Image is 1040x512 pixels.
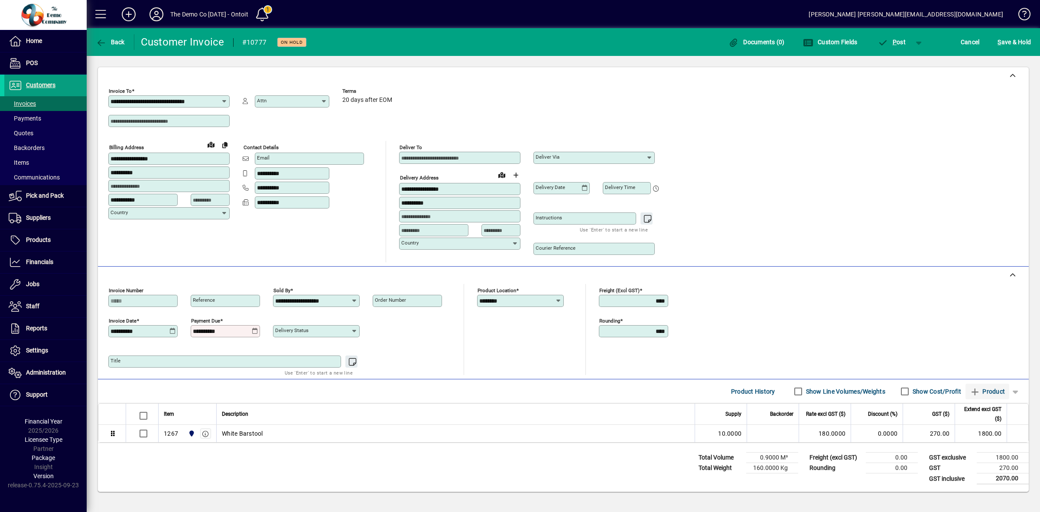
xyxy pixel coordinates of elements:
[141,35,224,49] div: Customer Invoice
[509,168,523,182] button: Choose address
[375,297,406,303] mat-label: Order number
[186,429,196,438] span: Auckland
[903,425,955,442] td: 270.00
[728,39,785,46] span: Documents (0)
[961,35,980,49] span: Cancel
[4,362,87,384] a: Administration
[536,245,575,251] mat-label: Courier Reference
[191,318,220,324] mat-label: Payment due
[866,463,918,473] td: 0.00
[478,287,516,294] mat-label: Product location
[204,137,218,151] a: View on map
[26,369,66,376] span: Administration
[143,7,170,22] button: Profile
[866,453,918,463] td: 0.00
[4,140,87,155] a: Backorders
[285,368,353,378] mat-hint: Use 'Enter' to start a new line
[26,59,38,66] span: POS
[4,111,87,126] a: Payments
[580,225,648,235] mat-hint: Use 'Enter' to start a new line
[4,384,87,406] a: Support
[893,39,897,46] span: P
[536,154,559,160] mat-label: Deliver via
[599,318,620,324] mat-label: Rounding
[495,168,509,182] a: View on map
[26,391,48,398] span: Support
[115,7,143,22] button: Add
[26,280,39,287] span: Jobs
[218,138,232,152] button: Copy to Delivery address
[26,214,51,221] span: Suppliers
[4,340,87,362] a: Settings
[9,144,45,151] span: Backorders
[1012,2,1029,30] a: Knowledge Base
[96,39,125,46] span: Back
[26,258,53,265] span: Financials
[4,274,87,295] a: Jobs
[536,184,565,190] mat-label: Delivery date
[960,404,1001,424] span: Extend excl GST ($)
[770,409,793,419] span: Backorder
[26,82,55,88] span: Customers
[605,184,635,190] mat-label: Delivery time
[809,7,1003,21] div: [PERSON_NAME] [PERSON_NAME][EMAIL_ADDRESS][DOMAIN_NAME]
[998,35,1031,49] span: ave & Hold
[746,453,798,463] td: 0.9000 M³
[959,34,982,50] button: Cancel
[977,463,1029,473] td: 270.00
[4,126,87,140] a: Quotes
[110,209,128,215] mat-label: Country
[970,385,1005,398] span: Product
[4,185,87,207] a: Pick and Pack
[977,453,1029,463] td: 1800.00
[257,98,266,104] mat-label: Attn
[731,385,775,398] span: Product History
[4,296,87,317] a: Staff
[4,155,87,170] a: Items
[94,34,127,50] button: Back
[694,463,746,473] td: Total Weight
[925,473,977,484] td: GST inclusive
[26,37,42,44] span: Home
[164,409,174,419] span: Item
[275,327,309,333] mat-label: Delivery status
[911,387,961,396] label: Show Cost/Profit
[868,409,897,419] span: Discount (%)
[804,387,885,396] label: Show Line Volumes/Weights
[995,34,1033,50] button: Save & Hold
[977,473,1029,484] td: 2070.00
[726,34,787,50] button: Documents (0)
[801,34,860,50] button: Custom Fields
[718,429,741,438] span: 10.0000
[4,170,87,185] a: Communications
[222,409,248,419] span: Description
[9,115,41,122] span: Payments
[109,88,132,94] mat-label: Invoice To
[746,463,798,473] td: 160.0000 Kg
[4,52,87,74] a: POS
[725,409,741,419] span: Supply
[4,96,87,111] a: Invoices
[599,287,640,294] mat-label: Freight (excl GST)
[273,287,290,294] mat-label: Sold by
[110,358,120,364] mat-label: Title
[877,39,906,46] span: ost
[193,297,215,303] mat-label: Reference
[109,318,136,324] mat-label: Invoice date
[33,473,54,479] span: Version
[26,347,48,354] span: Settings
[9,159,29,166] span: Items
[26,236,51,243] span: Products
[9,130,33,137] span: Quotes
[955,425,1007,442] td: 1800.00
[728,384,779,399] button: Product History
[25,418,62,425] span: Financial Year
[9,100,36,107] span: Invoices
[26,192,64,199] span: Pick and Pack
[4,229,87,251] a: Products
[4,30,87,52] a: Home
[536,215,562,221] mat-label: Instructions
[25,436,62,443] span: Licensee Type
[164,429,178,438] div: 1267
[4,251,87,273] a: Financials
